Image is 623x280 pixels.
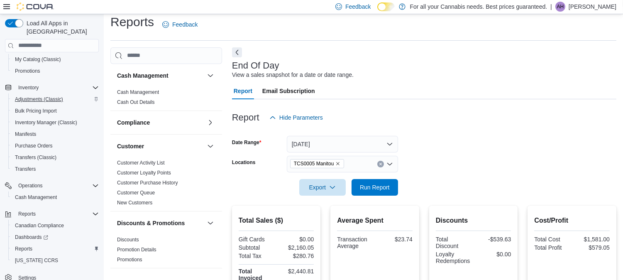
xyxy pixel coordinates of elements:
a: Customer Queue [117,190,155,196]
button: Compliance [117,118,204,127]
span: Adjustments (Classic) [15,96,63,103]
div: Total Discount [436,236,472,249]
a: Cash Management [117,89,159,95]
div: $23.74 [376,236,413,243]
span: Operations [18,182,43,189]
h3: End Of Day [232,61,279,71]
button: Open list of options [386,161,393,167]
a: Promotion Details [117,247,156,253]
div: Discounts & Promotions [110,235,222,268]
span: Operations [15,181,99,191]
a: Discounts [117,237,139,243]
a: Promotions [117,257,142,263]
button: [DATE] [287,136,398,152]
span: [US_STATE] CCRS [15,257,58,264]
h3: Discounts & Promotions [117,219,185,227]
span: Customer Queue [117,189,155,196]
button: Inventory [2,82,102,93]
span: Promotions [12,66,99,76]
button: Purchase Orders [8,140,102,152]
a: Reports [12,244,36,254]
button: Inventory Manager (Classic) [8,117,102,128]
a: Customer Activity List [117,160,165,166]
div: Total Profit [534,244,570,251]
h2: Cost/Profit [534,216,610,226]
h3: Report [232,113,259,123]
span: Reports [15,246,32,252]
button: Hide Parameters [266,109,326,126]
button: Operations [15,181,46,191]
span: Run Report [360,183,390,192]
button: Run Report [352,179,398,196]
a: [US_STATE] CCRS [12,255,61,265]
div: $0.00 [475,251,511,258]
a: Purchase Orders [12,141,56,151]
a: Promotions [12,66,44,76]
a: New Customers [117,200,152,206]
button: Bulk Pricing Import [8,105,102,117]
p: For all your Cannabis needs. Best prices guaranteed. [410,2,547,12]
span: Customer Activity List [117,160,165,166]
a: Feedback [159,16,201,33]
button: Adjustments (Classic) [8,93,102,105]
button: Reports [15,209,39,219]
button: Cash Management [8,192,102,203]
button: Cash Management [117,71,204,80]
div: Transaction Average [337,236,373,249]
h2: Discounts [436,216,511,226]
img: Cova [17,2,54,11]
a: Cash Out Details [117,99,155,105]
div: -$539.63 [475,236,511,243]
a: Cash Management [12,192,60,202]
a: My Catalog (Classic) [12,54,64,64]
span: Transfers (Classic) [12,152,99,162]
div: $579.05 [574,244,610,251]
span: Canadian Compliance [15,222,64,229]
span: Customer Loyalty Points [117,169,171,176]
span: Dashboards [12,232,99,242]
label: Date Range [232,139,261,146]
span: Export [304,179,341,196]
span: Inventory Manager (Classic) [12,118,99,128]
span: Promotions [117,256,142,263]
button: Operations [2,180,102,192]
span: Inventory [15,83,99,93]
p: | [550,2,552,12]
span: Purchase Orders [15,142,53,149]
h1: Reports [110,14,154,30]
a: Transfers [12,164,39,174]
span: Inventory Manager (Classic) [15,119,77,126]
label: Locations [232,159,256,166]
span: Adjustments (Classic) [12,94,99,104]
span: Reports [12,244,99,254]
div: Customer [110,158,222,211]
button: Transfers (Classic) [8,152,102,163]
h2: Average Spent [337,216,413,226]
h3: Cash Management [117,71,169,80]
button: My Catalog (Classic) [8,54,102,65]
span: Bulk Pricing Import [12,106,99,116]
span: TCS0005 Manitou [290,159,344,168]
div: $280.76 [278,253,314,259]
span: Discounts [117,236,139,243]
span: Email Subscription [262,83,315,99]
span: Inventory [18,84,39,91]
button: Discounts & Promotions [205,218,215,228]
a: Dashboards [8,231,102,243]
span: New Customers [117,199,152,206]
span: Dashboards [15,234,48,241]
button: Cash Management [205,71,215,81]
span: Bulk Pricing Import [15,108,57,114]
div: Subtotal [239,244,275,251]
span: Washington CCRS [12,255,99,265]
span: Reports [18,211,36,217]
a: Inventory Manager (Classic) [12,118,81,128]
span: My Catalog (Classic) [15,56,61,63]
button: Clear input [377,161,384,167]
a: Customer Loyalty Points [117,170,171,176]
span: Transfers [15,166,36,172]
button: Inventory [15,83,42,93]
div: Loyalty Redemptions [436,251,472,264]
h2: Total Sales ($) [239,216,314,226]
